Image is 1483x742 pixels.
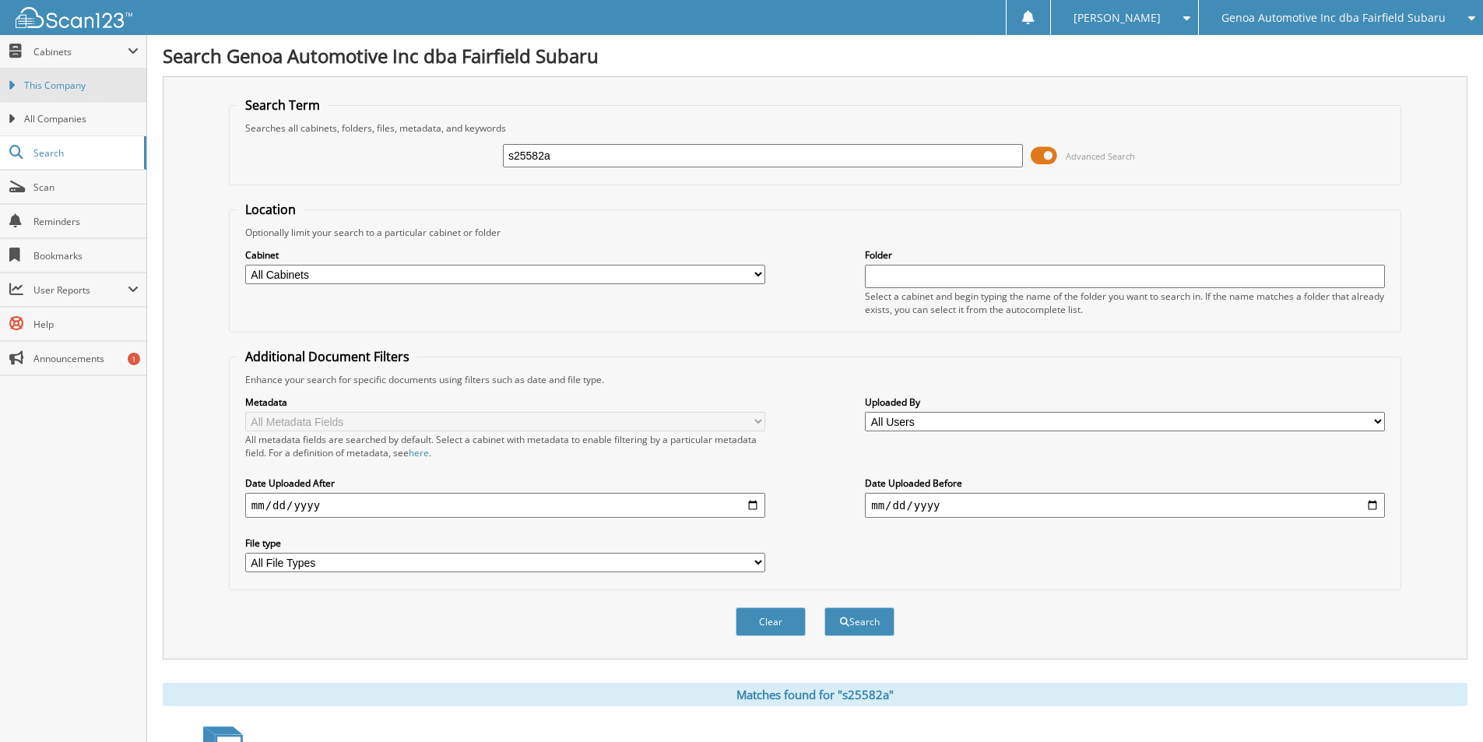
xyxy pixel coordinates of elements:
[1066,150,1135,162] span: Advanced Search
[245,396,765,409] label: Metadata
[865,493,1385,518] input: end
[245,493,765,518] input: start
[1221,13,1446,23] span: Genoa Automotive Inc dba Fairfield Subaru
[237,348,417,365] legend: Additional Document Filters
[865,396,1385,409] label: Uploaded By
[33,215,139,228] span: Reminders
[163,43,1467,69] h1: Search Genoa Automotive Inc dba Fairfield Subaru
[33,283,128,297] span: User Reports
[865,290,1385,316] div: Select a cabinet and begin typing the name of the folder you want to search in. If the name match...
[33,318,139,331] span: Help
[736,607,806,636] button: Clear
[33,352,139,365] span: Announcements
[16,7,132,28] img: scan123-logo-white.svg
[245,536,765,550] label: File type
[865,476,1385,490] label: Date Uploaded Before
[237,121,1393,135] div: Searches all cabinets, folders, files, metadata, and keywords
[409,446,429,459] a: here
[865,248,1385,262] label: Folder
[33,249,139,262] span: Bookmarks
[24,79,139,93] span: This Company
[33,146,136,160] span: Search
[245,433,765,459] div: All metadata fields are searched by default. Select a cabinet with metadata to enable filtering b...
[1074,13,1161,23] span: [PERSON_NAME]
[128,353,140,365] div: 1
[33,181,139,194] span: Scan
[33,45,128,58] span: Cabinets
[237,373,1393,386] div: Enhance your search for specific documents using filters such as date and file type.
[237,226,1393,239] div: Optionally limit your search to a particular cabinet or folder
[24,112,139,126] span: All Companies
[237,201,304,218] legend: Location
[245,248,765,262] label: Cabinet
[245,476,765,490] label: Date Uploaded After
[824,607,894,636] button: Search
[237,97,328,114] legend: Search Term
[163,683,1467,706] div: Matches found for "s25582a"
